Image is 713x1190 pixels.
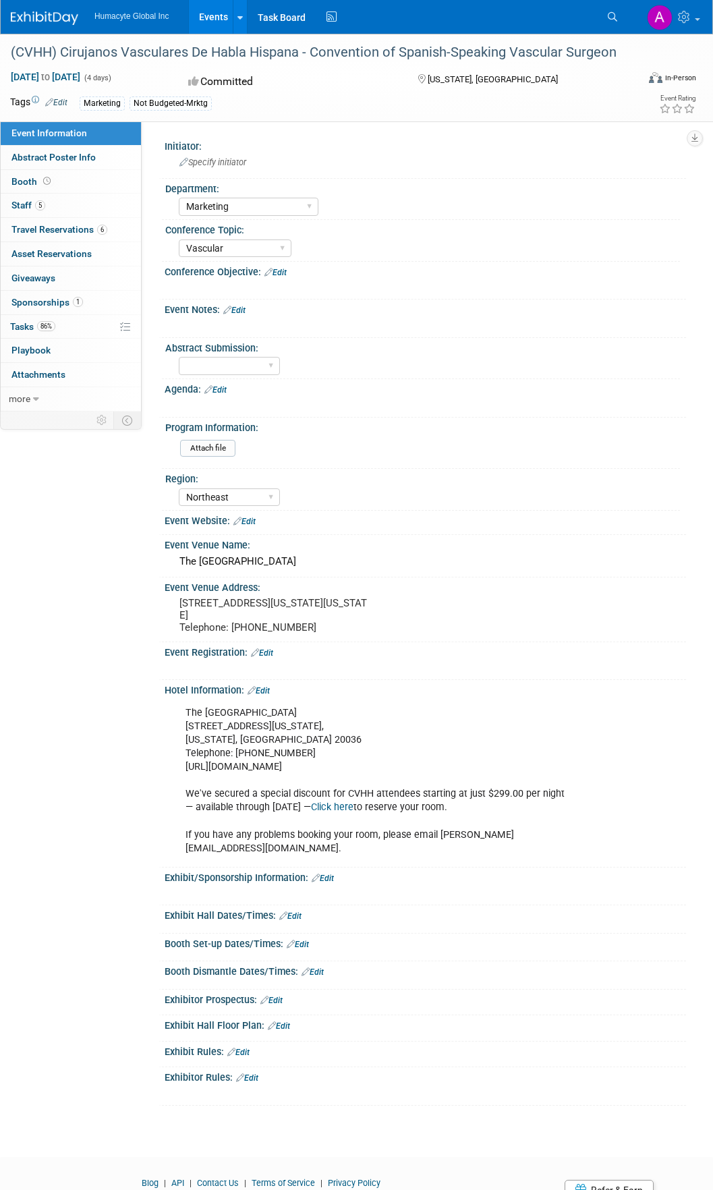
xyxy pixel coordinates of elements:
[165,905,686,923] div: Exhibit Hall Dates/Times:
[165,934,686,951] div: Booth Set-up Dates/Times:
[1,121,141,145] a: Event Information
[176,700,579,862] div: The [GEOGRAPHIC_DATA] [STREET_ADDRESS][US_STATE], [US_STATE], [GEOGRAPHIC_DATA] 20036 Telephone: ...
[1,315,141,339] a: Tasks86%
[287,940,309,949] a: Edit
[268,1021,290,1031] a: Edit
[223,306,246,315] a: Edit
[94,11,169,21] span: Humacyte Global Inc
[11,297,83,308] span: Sponsorships
[11,176,53,187] span: Booth
[312,874,334,883] a: Edit
[1,242,141,266] a: Asset Reservations
[236,1073,258,1083] a: Edit
[165,179,680,196] div: Department:
[165,1042,686,1059] div: Exhibit Rules:
[175,551,676,572] div: The [GEOGRAPHIC_DATA]
[197,1178,239,1188] a: Contact Us
[11,224,107,235] span: Travel Reservations
[83,74,111,82] span: (4 days)
[1,194,141,217] a: Staff5
[39,72,52,82] span: to
[260,996,283,1005] a: Edit
[11,273,55,283] span: Giveaways
[165,418,680,434] div: Program Information:
[252,1178,315,1188] a: Terms of Service
[647,5,673,30] img: Anthony Mattair
[11,128,87,138] span: Event Information
[165,577,686,594] div: Event Venue Address:
[161,1178,169,1188] span: |
[179,597,367,633] pre: [STREET_ADDRESS][US_STATE][US_STATE] Telephone: [PHONE_NUMBER]
[165,680,686,698] div: Hotel Information:
[165,990,686,1007] div: Exhibitor Prospectus:
[114,412,142,429] td: Toggle Event Tabs
[165,535,686,552] div: Event Venue Name:
[35,200,45,210] span: 5
[165,1015,686,1033] div: Exhibit Hall Floor Plan:
[279,911,302,921] a: Edit
[165,868,686,885] div: Exhibit/Sponsorship Information:
[264,268,287,277] a: Edit
[186,1178,195,1188] span: |
[1,291,141,314] a: Sponsorships1
[251,648,273,658] a: Edit
[142,1178,159,1188] a: Blog
[204,385,227,395] a: Edit
[165,300,686,317] div: Event Notes:
[73,297,83,307] span: 1
[1,387,141,411] a: more
[590,70,696,90] div: Event Format
[241,1178,250,1188] span: |
[428,74,558,84] span: [US_STATE], [GEOGRAPHIC_DATA]
[165,511,686,528] div: Event Website:
[1,218,141,242] a: Travel Reservations6
[11,248,92,259] span: Asset Reservations
[11,345,51,356] span: Playbook
[9,393,30,404] span: more
[130,96,212,111] div: Not Budgeted-Mrktg
[97,225,107,235] span: 6
[11,369,65,380] span: Attachments
[37,321,55,331] span: 86%
[11,200,45,210] span: Staff
[80,96,125,111] div: Marketing
[165,469,680,486] div: Region:
[1,339,141,362] a: Playbook
[165,961,686,979] div: Booth Dismantle Dates/Times:
[248,686,270,696] a: Edit
[90,412,114,429] td: Personalize Event Tab Strip
[165,379,686,397] div: Agenda:
[649,72,662,83] img: Format-Inperson.png
[328,1178,380,1188] a: Privacy Policy
[11,152,96,163] span: Abstract Poster Info
[311,801,353,813] a: Click here
[664,73,696,83] div: In-Person
[1,146,141,169] a: Abstract Poster Info
[45,98,67,107] a: Edit
[659,95,695,102] div: Event Rating
[10,71,81,83] span: [DATE] [DATE]
[184,70,396,94] div: Committed
[165,136,686,153] div: Initiator:
[165,642,686,660] div: Event Registration:
[6,40,628,65] div: (CVHH) Cirujanos Vasculares De Habla Hispana - Convention of Spanish-Speaking Vascular Surgeon
[1,363,141,387] a: Attachments
[40,176,53,186] span: Booth not reserved yet
[10,321,55,332] span: Tasks
[11,11,78,25] img: ExhibitDay
[165,262,686,279] div: Conference Objective:
[1,170,141,194] a: Booth
[302,967,324,977] a: Edit
[227,1048,250,1057] a: Edit
[165,338,680,355] div: Abstract Submission:
[165,220,680,237] div: Conference Topic:
[165,1067,686,1085] div: Exhibitor Rules:
[1,266,141,290] a: Giveaways
[179,157,246,167] span: Specify initiator
[171,1178,184,1188] a: API
[317,1178,326,1188] span: |
[10,95,67,111] td: Tags
[233,517,256,526] a: Edit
